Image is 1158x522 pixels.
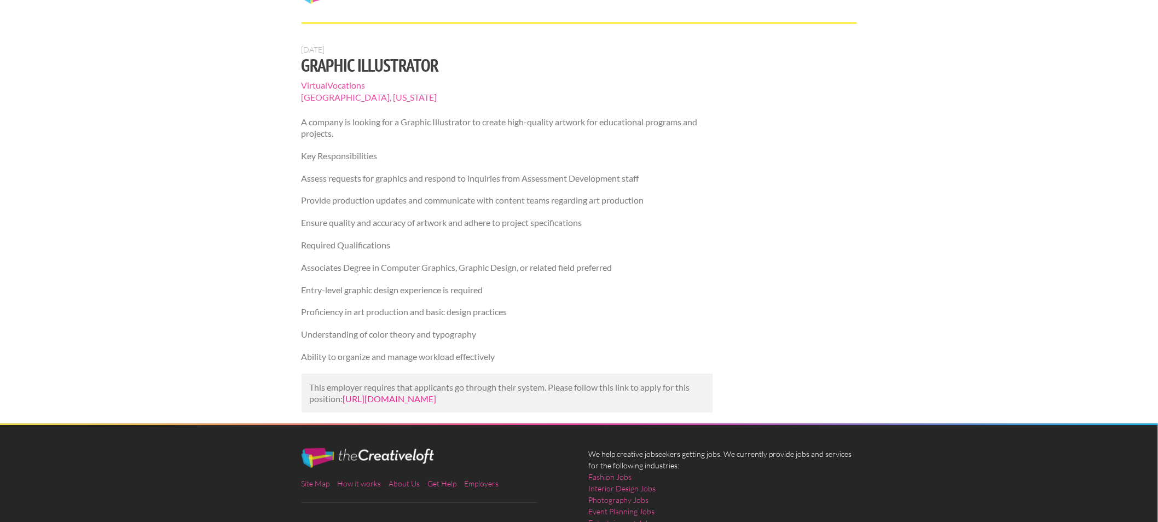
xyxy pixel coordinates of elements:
[302,55,714,75] h1: Graphic Illustrator
[465,479,499,488] a: Employers
[310,382,705,405] p: This employer requires that applicants go through their system. Please follow this link to apply ...
[302,285,714,296] p: Entry-level graphic design experience is required
[302,351,714,363] p: Ability to organize and manage workload effectively
[343,393,437,404] a: [URL][DOMAIN_NAME]
[302,240,714,251] p: Required Qualifications
[302,479,330,488] a: Site Map
[302,117,714,140] p: A company is looking for a Graphic Illustrator to create high-quality artwork for educational pro...
[589,471,632,483] a: Fashion Jobs
[302,91,714,103] span: [GEOGRAPHIC_DATA], [US_STATE]
[302,150,714,162] p: Key Responsibilities
[302,195,714,206] p: Provide production updates and communicate with content teams regarding art production
[589,483,656,494] a: Interior Design Jobs
[589,494,649,506] a: Photography Jobs
[338,479,381,488] a: How it works
[389,479,420,488] a: About Us
[302,262,714,274] p: Associates Degree in Computer Graphics, Graphic Design, or related field preferred
[302,217,714,229] p: Ensure quality and accuracy of artwork and adhere to project specifications
[302,448,434,468] img: The Creative Loft
[302,306,714,318] p: Proficiency in art production and basic design practices
[428,479,457,488] a: Get Help
[589,506,655,517] a: Event Planning Jobs
[302,329,714,340] p: Understanding of color theory and typography
[302,79,714,91] span: VirtualVocations
[302,45,325,54] span: [DATE]
[302,173,714,184] p: Assess requests for graphics and respond to inquiries from Assessment Development staff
